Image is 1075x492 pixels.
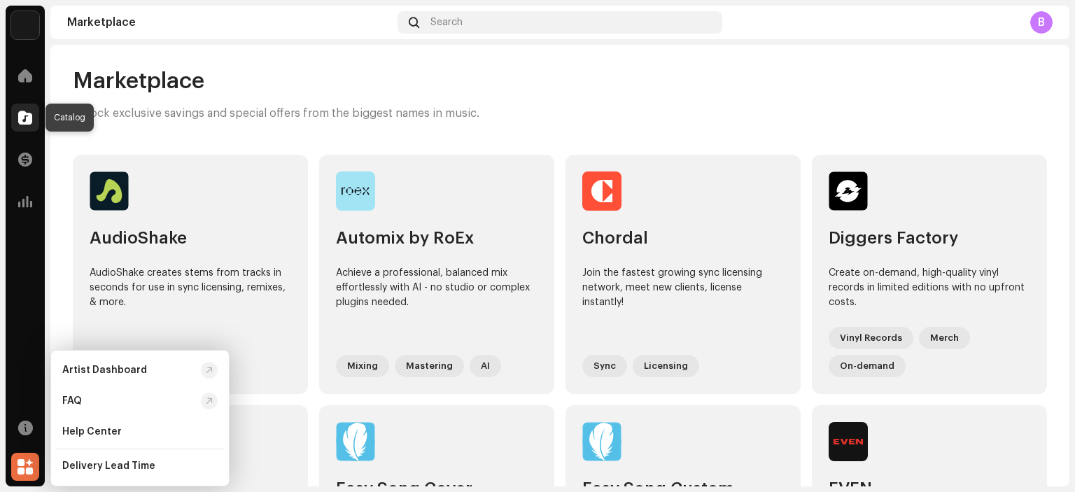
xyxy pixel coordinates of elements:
[582,355,627,377] div: Sync
[73,106,479,121] p: Unlock exclusive savings and special offers from the biggest names in music.
[829,422,868,461] img: 60ceb9ec-a8b3-4a3c-9260-8138a3b22953
[582,171,621,211] img: 9e8a6d41-7326-4eb6-8be3-a4db1a720e63
[829,355,906,377] div: On-demand
[919,327,970,349] div: Merch
[73,67,204,95] span: Marketplace
[62,426,122,437] div: Help Center
[336,171,375,211] img: 3e92c471-8f99-4bc3-91af-f70f33238202
[829,171,868,211] img: afae1709-c827-4b76-a652-9ddd8808f967
[57,418,223,446] re-m-nav-item: Help Center
[395,355,464,377] div: Mastering
[336,266,537,338] div: Achieve a professional, balanced mix effortlessly with AI - no studio or complex plugins needed.
[90,227,291,249] div: AudioShake
[829,327,913,349] div: Vinyl Records
[430,17,463,28] span: Search
[582,422,621,461] img: 35edca2f-5628-4998-9fc9-38d367af0ecc
[62,395,82,407] div: FAQ
[90,171,129,211] img: 2fd7bcad-6c73-4393-bbe1-37a2d9795fdd
[829,266,1030,310] div: Create on-demand, high-quality vinyl records in limited editions with no upfront costs.
[829,227,1030,249] div: Diggers Factory
[336,227,537,249] div: Automix by RoEx
[470,355,501,377] div: AI
[336,422,375,461] img: a95fe301-50de-48df-99e3-24891476c30c
[582,266,784,338] div: Join the fastest growing sync licensing network, meet new clients, license instantly!
[336,355,389,377] div: Mixing
[57,387,223,415] re-m-nav-item: FAQ
[90,266,291,338] div: AudioShake creates stems from tracks in seconds for use in sync licensing, remixes, & more.
[633,355,699,377] div: Licensing
[57,452,223,480] re-m-nav-item: Delivery Lead Time
[582,227,784,249] div: Chordal
[11,11,39,39] img: 4d355f5d-9311-46a2-b30d-525bdb8252bf
[62,461,155,472] div: Delivery Lead Time
[67,17,392,28] div: Marketplace
[62,365,147,376] div: Artist Dashboard
[1030,11,1053,34] div: B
